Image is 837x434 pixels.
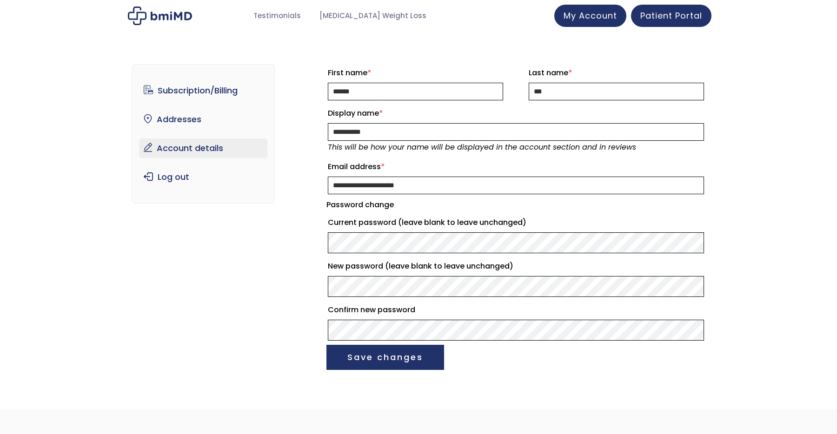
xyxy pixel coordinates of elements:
em: This will be how your name will be displayed in the account section and in reviews [328,142,636,152]
label: Email address [328,159,704,174]
a: Patient Portal [631,5,711,27]
span: Testimonials [253,11,301,21]
a: Log out [139,167,268,187]
label: Last name [529,66,704,80]
a: [MEDICAL_DATA] Weight Loss [310,7,436,25]
legend: Password change [326,198,394,211]
span: My Account [564,10,617,21]
a: Account details [139,138,268,158]
img: My account [128,7,192,25]
label: Display name [328,106,704,121]
a: My Account [554,5,626,27]
label: New password (leave blank to leave unchanged) [328,259,704,274]
label: Confirm new password [328,302,704,317]
span: [MEDICAL_DATA] Weight Loss [319,11,426,21]
label: Current password (leave blank to leave unchanged) [328,215,704,230]
a: Addresses [139,110,268,129]
span: Patient Portal [640,10,702,21]
a: Testimonials [244,7,310,25]
button: Save changes [326,345,444,370]
a: Subscription/Billing [139,81,268,100]
label: First name [328,66,503,80]
nav: Account pages [132,64,275,204]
